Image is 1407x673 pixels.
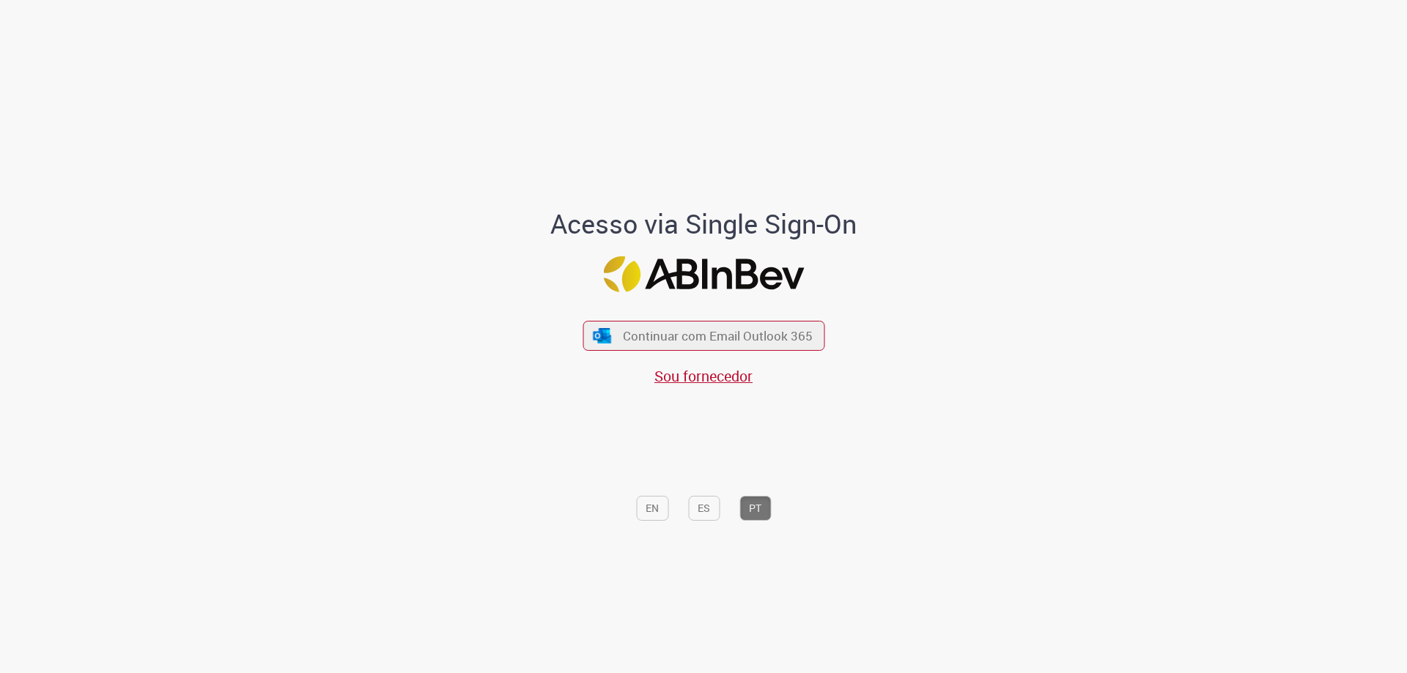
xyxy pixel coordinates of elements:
img: ícone Azure/Microsoft 360 [592,328,613,343]
span: Continuar com Email Outlook 365 [623,327,813,344]
img: Logo ABInBev [603,256,804,292]
button: EN [636,496,668,521]
button: PT [739,496,771,521]
button: ícone Azure/Microsoft 360 Continuar com Email Outlook 365 [583,321,824,351]
a: Sou fornecedor [654,366,753,386]
button: ES [688,496,720,521]
h1: Acesso via Single Sign-On [501,209,907,239]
